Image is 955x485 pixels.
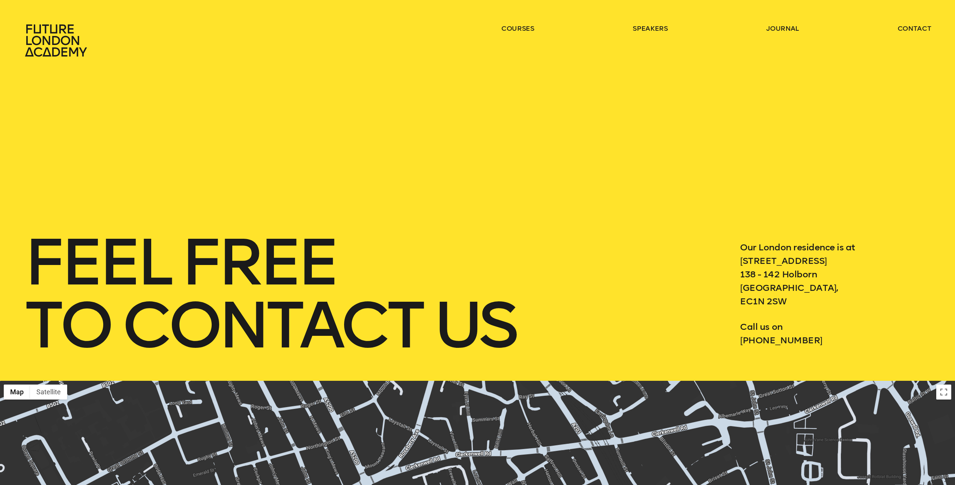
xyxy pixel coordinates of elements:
button: Toggle fullscreen view [936,385,951,400]
button: Show street map [4,385,30,400]
button: Show satellite imagery [30,385,67,400]
a: speakers [633,24,668,33]
p: Call us on [PHONE_NUMBER] [740,320,931,347]
a: contact [898,24,931,33]
a: journal [766,24,799,33]
p: Our London residence is at [STREET_ADDRESS] 138 - 142 Holborn [GEOGRAPHIC_DATA], EC1N 2SW [740,241,931,308]
h1: feel free to contact us [24,231,693,357]
a: courses [501,24,534,33]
